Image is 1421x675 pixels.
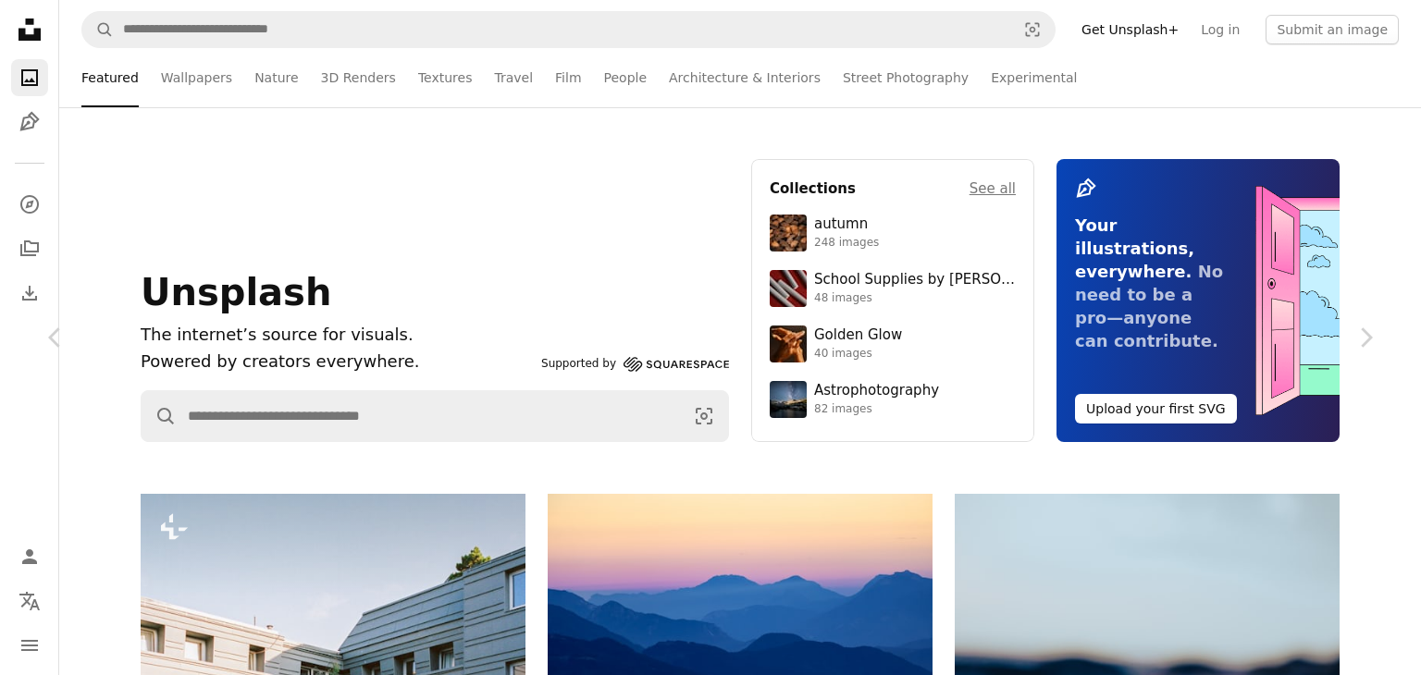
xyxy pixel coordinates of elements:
a: Supported by [541,353,729,375]
a: Film [555,48,581,107]
p: Powered by creators everywhere. [141,349,534,375]
div: Astrophotography [814,382,939,400]
a: People [604,48,648,107]
a: See all [970,178,1016,200]
img: premium_photo-1715107534993-67196b65cde7 [770,270,807,307]
a: Explore [11,186,48,223]
a: 3D Renders [321,48,396,107]
div: 248 images [814,236,879,251]
button: Submit an image [1266,15,1399,44]
a: autumn248 images [770,215,1016,252]
a: Experimental [991,48,1077,107]
button: Upload your first SVG [1075,394,1237,423]
a: Astrophotography82 images [770,381,1016,418]
a: Nature [254,48,298,107]
a: Layered blue mountains under a pastel sky [548,605,933,621]
a: Architecture & Interiors [669,48,821,107]
button: Menu [11,627,48,664]
h4: Collections [770,178,856,200]
img: photo-1538592487700-be96de73306f [770,381,807,418]
form: Find visuals sitewide [141,390,729,442]
span: Unsplash [141,271,331,313]
div: 48 images [814,291,1016,306]
form: Find visuals sitewide [81,11,1056,48]
img: photo-1637983927634-619de4ccecac [770,215,807,252]
img: premium_photo-1754759085924-d6c35cb5b7a4 [770,325,807,362]
a: Textures [418,48,473,107]
div: Golden Glow [814,326,902,345]
a: Photos [11,59,48,96]
a: Get Unsplash+ [1070,15,1190,44]
a: Travel [494,48,533,107]
a: Collections [11,230,48,267]
span: Your illustrations, everywhere. [1075,215,1194,281]
button: Search Unsplash [142,391,177,441]
a: Illustrations [11,104,48,141]
a: School Supplies by [PERSON_NAME]48 images [770,270,1016,307]
a: Log in / Sign up [11,538,48,575]
div: School Supplies by [PERSON_NAME] [814,271,1016,289]
button: Search Unsplash [82,12,114,47]
a: Next [1310,249,1421,426]
h1: The internet’s source for visuals. [141,322,534,349]
div: 40 images [814,347,902,362]
button: Language [11,583,48,620]
a: Log in [1190,15,1251,44]
a: Street Photography [843,48,969,107]
a: Golden Glow40 images [770,325,1016,362]
a: Wallpapers [161,48,232,107]
div: autumn [814,215,879,234]
button: Visual search [680,391,728,441]
div: 82 images [814,402,939,417]
button: Visual search [1010,12,1055,47]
